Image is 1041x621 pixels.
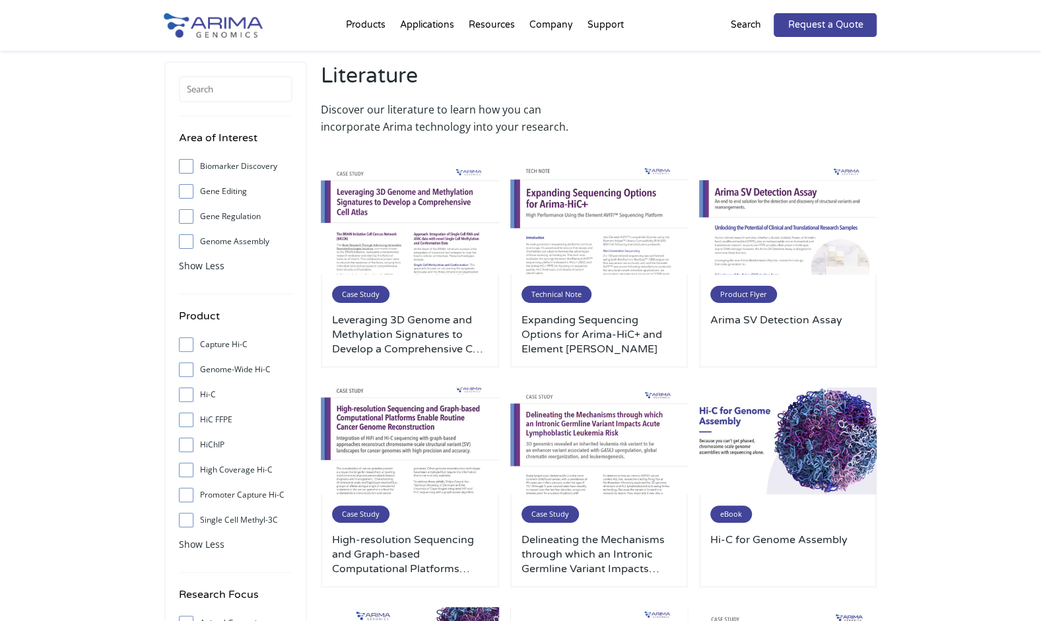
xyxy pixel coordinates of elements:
[321,387,499,494] img: Image_Case-study_High-resolution-Sequencing-and-Graph-based-Computational-Platforms-Enable-Routin...
[179,385,292,405] label: Hi-C
[179,435,292,455] label: HiChIP
[179,129,292,156] h4: Area of Interest
[179,181,292,201] label: Gene Editing
[179,410,292,430] label: HiC FFPE
[179,586,292,613] h4: Research Focus
[332,506,389,523] span: Case Study
[699,387,877,494] img: Image-Ebook-Hi-C-for-Genome-Assembly-500x300.jpg
[332,286,389,303] span: Case Study
[332,313,488,356] a: Leveraging 3D Genome and Methylation Signatures to Develop a Comprehensive Cell Atlas
[730,16,760,34] p: Search
[710,313,866,356] a: Arima SV Detection Assay
[774,13,877,37] a: Request a Quote
[332,533,488,576] a: High-resolution Sequencing and Graph-based Computational Platforms Enable Routine [MEDICAL_DATA] ...
[321,101,592,135] p: Discover our literature to learn how you can incorporate Arima technology into your research.
[179,259,224,272] span: Show Less
[179,460,292,480] label: High Coverage Hi-C
[321,61,592,101] h2: Literature
[179,76,292,102] input: Search
[699,168,877,275] img: Arima-SV-Detection-Assay-500x300.png
[710,506,752,523] span: eBook
[179,485,292,505] label: Promoter Capture Hi-C
[521,286,591,303] span: Technical Note
[179,360,292,379] label: Genome-Wide Hi-C
[710,286,777,303] span: Product Flyer
[179,232,292,251] label: Genome Assembly
[321,168,499,275] img: Leveraging-3D-Genome-and-Methylation-Signatures-500x300.png
[710,533,866,576] a: Hi-C for Genome Assembly
[179,207,292,226] label: Gene Regulation
[179,156,292,176] label: Biomarker Discovery
[521,313,677,356] a: Expanding Sequencing Options for Arima-HiC+ and Element [PERSON_NAME]
[510,168,688,275] img: Expanding-Sequencing-Options-500x300.png
[521,506,579,523] span: Case Study
[164,13,263,38] img: Arima-Genomics-logo
[179,335,292,354] label: Capture Hi-C
[179,538,224,550] span: Show Less
[521,533,677,576] a: Delineating the Mechanisms through which an Intronic Germline Variant Impacts Acute [MEDICAL_DATA...
[179,510,292,530] label: Single Cell Methyl-3C
[179,308,292,335] h4: Product
[510,387,688,494] img: Image_Case-Study_Delineating-the-Mechanisms-through-which-an-Intronic-Germline-Variant-Impacts-Ac...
